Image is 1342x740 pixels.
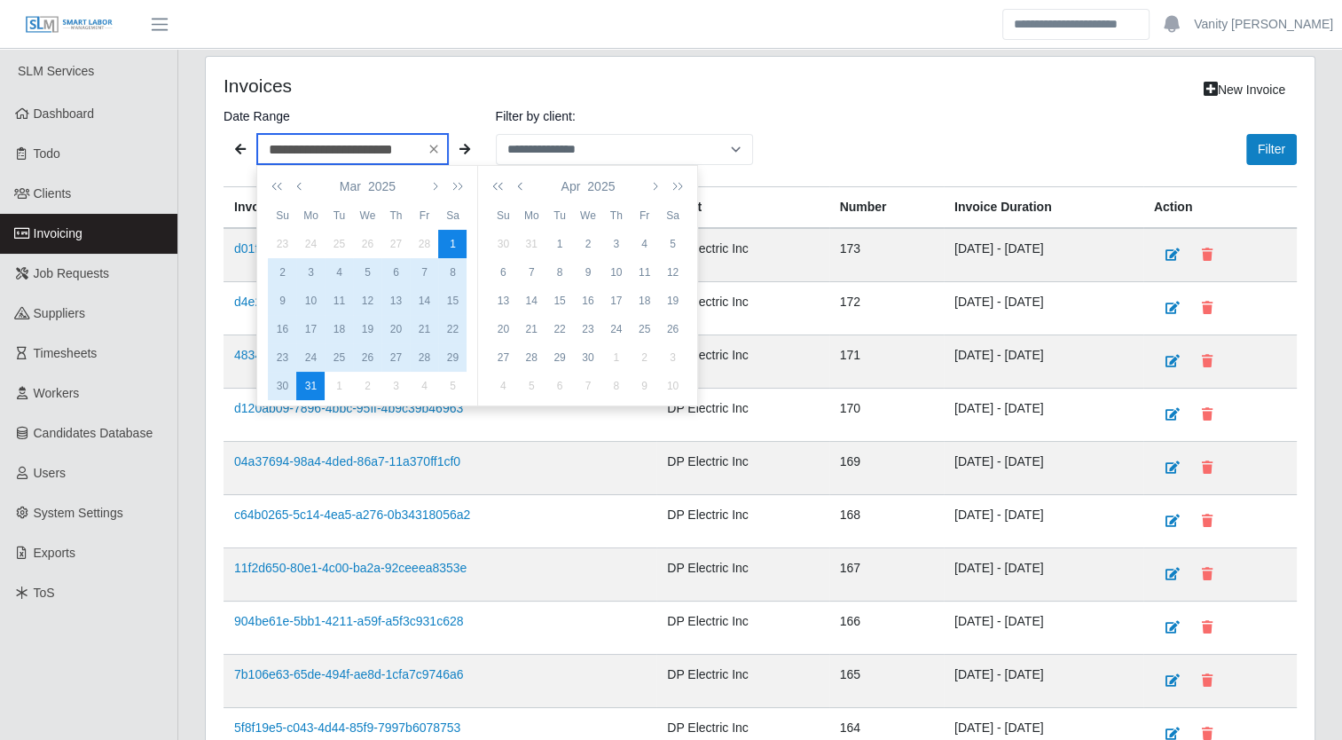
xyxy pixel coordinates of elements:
div: 11 [631,264,659,280]
div: 24 [296,236,325,252]
div: 6 [545,378,574,394]
button: 2025 [584,171,618,201]
th: Sa [438,201,467,230]
td: 2025-04-26 [659,315,687,343]
div: 1 [438,236,467,252]
td: 2025-03-15 [438,287,467,315]
td: 2025-04-08 [545,258,574,287]
td: 2025-04-15 [545,287,574,315]
a: 04a37694-98a4-4ded-86a7-11a370ff1cf0 [234,454,460,468]
a: New Invoice [1192,75,1297,106]
td: 2025-04-09 [574,258,602,287]
div: 21 [410,321,438,337]
a: 7b106e63-65de-494f-ae8d-1cfa7c9746a6 [234,667,463,681]
th: Fr [631,201,659,230]
td: 2025-03-22 [438,315,467,343]
div: 25 [325,236,353,252]
td: 2025-04-05 [438,372,467,400]
div: 4 [489,378,517,394]
span: Suppliers [34,306,85,320]
span: Job Requests [34,266,110,280]
td: 2025-03-12 [353,287,381,315]
div: 28 [517,350,545,366]
td: 2025-05-07 [574,372,602,400]
td: 2025-02-23 [268,230,296,258]
td: 2025-03-02 [268,258,296,287]
div: 16 [574,293,602,309]
div: 6 [489,264,517,280]
td: 2025-03-28 [410,343,438,372]
td: 2025-04-11 [631,258,659,287]
div: 20 [381,321,410,337]
div: 1 [545,236,574,252]
td: 2025-04-05 [659,230,687,258]
span: ToS [34,586,55,600]
td: 2025-03-06 [381,258,410,287]
th: Tu [545,201,574,230]
td: DP Electric Inc [656,548,828,602]
div: 20 [489,321,517,337]
span: Candidates Database [34,426,153,440]
td: 2025-03-30 [489,230,517,258]
div: 14 [410,293,438,309]
div: 27 [381,236,410,252]
td: 168 [829,495,944,548]
td: 2025-05-05 [517,372,545,400]
td: 2025-02-28 [410,230,438,258]
div: 5 [659,236,687,252]
div: 22 [545,321,574,337]
th: Number [829,187,944,229]
th: Invoice Duration [944,187,1143,229]
span: Exports [34,546,75,560]
th: Client [656,187,828,229]
td: 169 [829,442,944,495]
td: 2025-03-13 [381,287,410,315]
span: System Settings [34,506,123,520]
td: 2025-04-14 [517,287,545,315]
td: 173 [829,228,944,282]
td: 2025-04-01 [325,372,353,400]
span: Invoicing [34,226,82,240]
div: 26 [353,236,381,252]
td: 2025-04-16 [574,287,602,315]
td: 2025-04-12 [659,258,687,287]
td: DP Electric Inc [656,335,828,389]
div: 1 [325,378,353,394]
span: SLM Services [18,64,94,78]
td: 2025-03-24 [296,343,325,372]
div: 9 [268,293,296,309]
div: 7 [574,378,602,394]
td: 166 [829,602,944,655]
div: 9 [574,264,602,280]
div: 4 [325,264,353,280]
td: 2025-04-17 [602,287,631,315]
div: 23 [268,236,296,252]
button: 2025 [365,171,399,201]
td: 2025-03-07 [410,258,438,287]
th: Mo [517,201,545,230]
span: Todo [34,146,60,161]
td: 2025-04-02 [574,230,602,258]
div: 19 [659,293,687,309]
td: [DATE] - [DATE] [944,335,1143,389]
h4: Invoices [224,75,655,97]
td: 2025-04-24 [602,315,631,343]
a: c64b0265-5c14-4ea5-a276-0b34318056a2 [234,508,470,522]
div: 7 [410,264,438,280]
td: [DATE] - [DATE] [944,548,1143,602]
div: 1 [602,350,631,366]
div: 18 [325,321,353,337]
td: 2025-04-02 [353,372,381,400]
div: 27 [381,350,410,366]
th: Sa [659,201,687,230]
a: 904be61e-5bb1-4211-a59f-a5f3c931c628 [234,614,463,628]
div: 2 [574,236,602,252]
td: 2025-03-21 [410,315,438,343]
td: 2025-05-08 [602,372,631,400]
div: 3 [296,264,325,280]
td: DP Electric Inc [656,602,828,655]
td: 2025-03-19 [353,315,381,343]
td: 2025-03-05 [353,258,381,287]
div: 14 [517,293,545,309]
td: 2025-02-24 [296,230,325,258]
